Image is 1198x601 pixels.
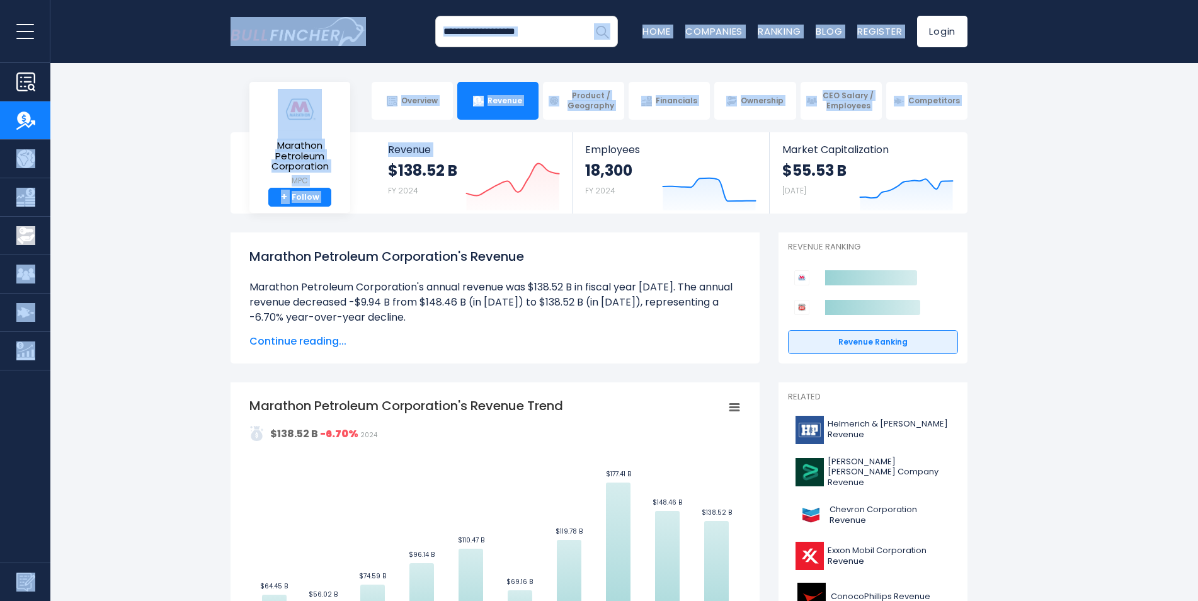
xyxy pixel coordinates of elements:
[573,132,768,214] a: Employees 18,300 FY 2024
[506,577,533,587] text: $69.16 B
[685,25,743,38] a: Companies
[782,161,847,180] strong: $55.53 B
[259,88,341,188] a: Marathon Petroleum Corporation MPC
[563,91,619,110] span: Product / Geography
[359,571,386,581] text: $74.59 B
[782,144,954,156] span: Market Capitalization
[788,392,958,403] p: Related
[702,508,732,517] text: $138.52 B
[642,25,670,38] a: Home
[788,498,958,532] a: Chevron Corporation Revenue
[543,82,624,120] a: Product / Geography
[801,82,882,120] a: CEO Salary / Employees
[268,188,331,207] a: +Follow
[457,82,539,120] a: Revenue
[796,416,824,444] img: HP logo
[585,161,632,180] strong: 18,300
[796,501,826,529] img: CVX logo
[488,96,522,106] span: Revenue
[249,334,741,349] span: Continue reading...
[231,17,366,46] img: bullfincher logo
[741,96,784,106] span: Ownership
[794,300,809,315] img: Phillips 66 competitors logo
[388,161,457,180] strong: $138.52 B
[388,185,418,196] small: FY 2024
[917,16,967,47] a: Login
[816,25,842,38] a: Blog
[653,498,682,507] text: $148.46 B
[796,542,824,570] img: XOM logo
[788,413,958,447] a: Helmerich & [PERSON_NAME] Revenue
[260,140,340,172] span: Marathon Petroleum Corporation
[309,590,338,599] text: $56.02 B
[782,185,806,196] small: [DATE]
[796,458,824,486] img: BKR logo
[857,25,902,38] a: Register
[409,550,435,559] text: $96.14 B
[320,426,358,441] strong: -6.70%
[788,454,958,492] a: [PERSON_NAME] [PERSON_NAME] Company Revenue
[908,96,960,106] span: Competitors
[585,144,756,156] span: Employees
[556,527,583,536] text: $119.78 B
[886,82,967,120] a: Competitors
[231,17,366,46] a: Go to homepage
[770,132,966,214] a: Market Capitalization $55.53 B [DATE]
[656,96,697,106] span: Financials
[586,16,618,47] button: Search
[16,226,35,245] img: Ownership
[375,132,573,214] a: Revenue $138.52 B FY 2024
[249,280,741,325] li: Marathon Petroleum Corporation's annual revenue was $138.52 B in fiscal year [DATE]. The annual r...
[360,430,377,440] span: 2024
[260,581,288,591] text: $64.45 B
[788,330,958,354] a: Revenue Ranking
[629,82,710,120] a: Financials
[260,175,340,186] small: MPC
[270,426,318,441] strong: $138.52 B
[821,91,876,110] span: CEO Salary / Employees
[606,469,631,479] text: $177.41 B
[372,82,453,120] a: Overview
[249,247,741,266] h1: Marathon Petroleum Corporation's Revenue
[458,535,484,545] text: $110.47 B
[249,397,563,415] tspan: Marathon Petroleum Corporation's Revenue Trend
[249,426,265,441] img: addasd
[281,192,287,203] strong: +
[401,96,438,106] span: Overview
[585,185,615,196] small: FY 2024
[788,242,958,253] p: Revenue Ranking
[788,539,958,573] a: Exxon Mobil Corporation Revenue
[388,144,560,156] span: Revenue
[714,82,796,120] a: Ownership
[794,270,809,285] img: Marathon Petroleum Corporation competitors logo
[758,25,801,38] a: Ranking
